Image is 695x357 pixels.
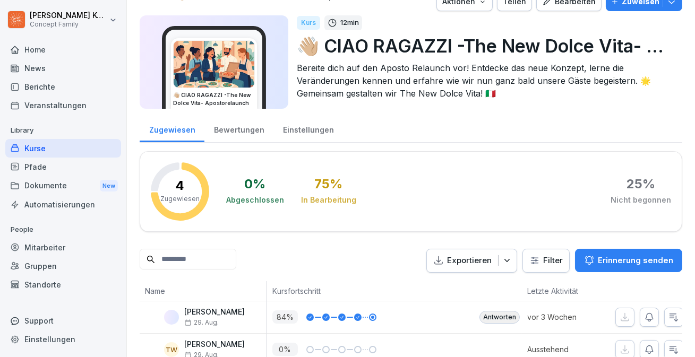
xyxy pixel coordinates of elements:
div: Support [5,311,121,330]
p: Name [145,285,261,297]
p: Concept Family [30,21,107,28]
div: 0 % [245,178,266,190]
p: [PERSON_NAME] [184,340,245,349]
span: 29. Aug. [184,319,219,326]
div: 25 % [627,178,655,190]
a: Home [5,40,121,59]
p: 4 [176,179,185,192]
div: Abgeschlossen [226,195,284,205]
p: vor 3 Wochen [527,311,602,323]
a: DokumenteNew [5,176,121,196]
p: Exportieren [447,255,492,267]
p: Erinnerung senden [598,255,673,266]
p: Library [5,122,121,139]
a: Zugewiesen [140,115,204,142]
p: 12 min [340,18,359,28]
div: Antworten [479,311,520,324]
a: Veranstaltungen [5,96,121,115]
a: Standorte [5,275,121,294]
div: Dokumente [5,176,121,196]
a: Pfade [5,158,121,176]
img: ahyr4js7cjdukc2eap5hzxdw.png [164,310,179,325]
button: Erinnerung senden [575,249,682,272]
p: Kursfortschritt [272,285,421,297]
p: Bereite dich auf den Aposto Relaunch vor! Entdecke das neue Konzept, lerne die Veränderungen kenn... [297,62,674,100]
p: 0 % [272,343,298,356]
a: News [5,59,121,77]
p: Zugewiesen [160,194,200,204]
button: Filter [523,249,569,272]
div: Kurs [297,16,320,30]
a: Kurse [5,139,121,158]
div: New [100,180,118,192]
a: Einstellungen [273,115,343,142]
a: Gruppen [5,257,121,275]
p: [PERSON_NAME] [184,308,245,317]
a: Bewertungen [204,115,273,142]
p: 👋🏼 CIAO RAGAZZI -The New Dolce Vita- Apostorelaunch [297,32,674,59]
p: [PERSON_NAME] Komarov [30,11,107,20]
p: Ausstehend [527,344,602,355]
p: Letzte Aktivität [527,285,596,297]
button: Exportieren [426,249,517,273]
a: Berichte [5,77,121,96]
div: Filter [529,255,563,266]
a: Einstellungen [5,330,121,349]
div: 75 % [315,178,343,190]
a: Automatisierungen [5,195,121,214]
a: Mitarbeiter [5,238,121,257]
div: In Bearbeitung [301,195,356,205]
div: TW [164,342,179,357]
div: Nicht begonnen [611,195,671,205]
p: People [5,221,121,238]
h3: 👋🏼 CIAO RAGAZZI -The New Dolce Vita- Apostorelaunch [173,91,255,107]
img: nd4b1tirm1npcr6pqfaw4ldb.png [174,41,254,88]
p: 84 % [272,310,298,324]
